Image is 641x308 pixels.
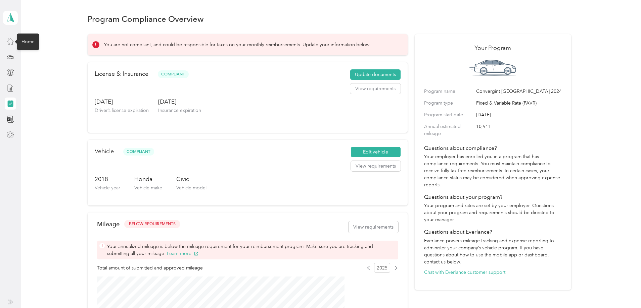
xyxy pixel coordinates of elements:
[95,107,149,114] p: Driver’s license expiration
[104,41,370,48] p: You are not compliant, and could be responsible for taxes on your monthly reimbursements. Update ...
[176,184,207,191] p: Vehicle model
[95,175,120,183] h3: 2018
[603,270,641,308] iframe: Everlance-gr Chat Button Frame
[424,228,562,236] h4: Questions about Everlance?
[349,221,398,233] button: View requirements
[95,69,148,78] h2: License & Insurance
[17,34,39,50] div: Home
[424,144,562,152] h4: Questions about compliance?
[95,98,149,106] h3: [DATE]
[124,220,180,228] button: BELOW REQUIREMENTS
[476,123,562,137] span: 10,511
[424,111,474,118] label: Program start date
[424,193,562,201] h4: Questions about your program?
[95,184,120,191] p: Vehicle year
[158,107,201,114] p: Insurance expiration
[351,147,401,158] button: Edit vehicle
[351,161,401,172] button: View requirements
[424,44,562,53] h2: Your Program
[424,202,562,223] p: Your program and rates are set by your employer. Questions about your program and requirements sh...
[350,83,401,94] button: View requirements
[176,175,207,183] h3: Civic
[129,221,176,227] span: BELOW REQUIREMENTS
[88,15,204,22] h1: Program Compliance Overview
[424,88,474,95] label: Program name
[476,100,562,107] span: Fixed & Variable Rate (FAVR)
[167,250,198,257] button: Learn more
[134,175,162,183] h3: Honda
[97,264,203,271] span: Total amount of submitted and approved mileage
[123,148,154,156] span: Compliant
[424,269,505,276] button: Chat with Everlance customer support
[424,153,562,188] p: Your employer has enrolled you in a program that has compliance requirements. You must maintain c...
[476,88,562,95] span: Convergint [GEOGRAPHIC_DATA] 2024
[424,123,474,137] label: Annual estimated mileage
[476,111,562,118] span: [DATE]
[107,243,396,257] span: Your annualized mileage is below the mileage requirement for your reimbursement program. Make sur...
[134,184,162,191] p: Vehicle make
[424,237,562,265] p: Everlance powers mileage tracking and expense reporting to administer your company’s vehicle prog...
[350,69,401,80] button: Update documents
[158,98,201,106] h3: [DATE]
[158,70,189,78] span: Compliant
[424,100,474,107] label: Program type
[97,221,120,228] h2: Mileage
[374,263,390,273] span: 2025
[95,147,114,156] h2: Vehicle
